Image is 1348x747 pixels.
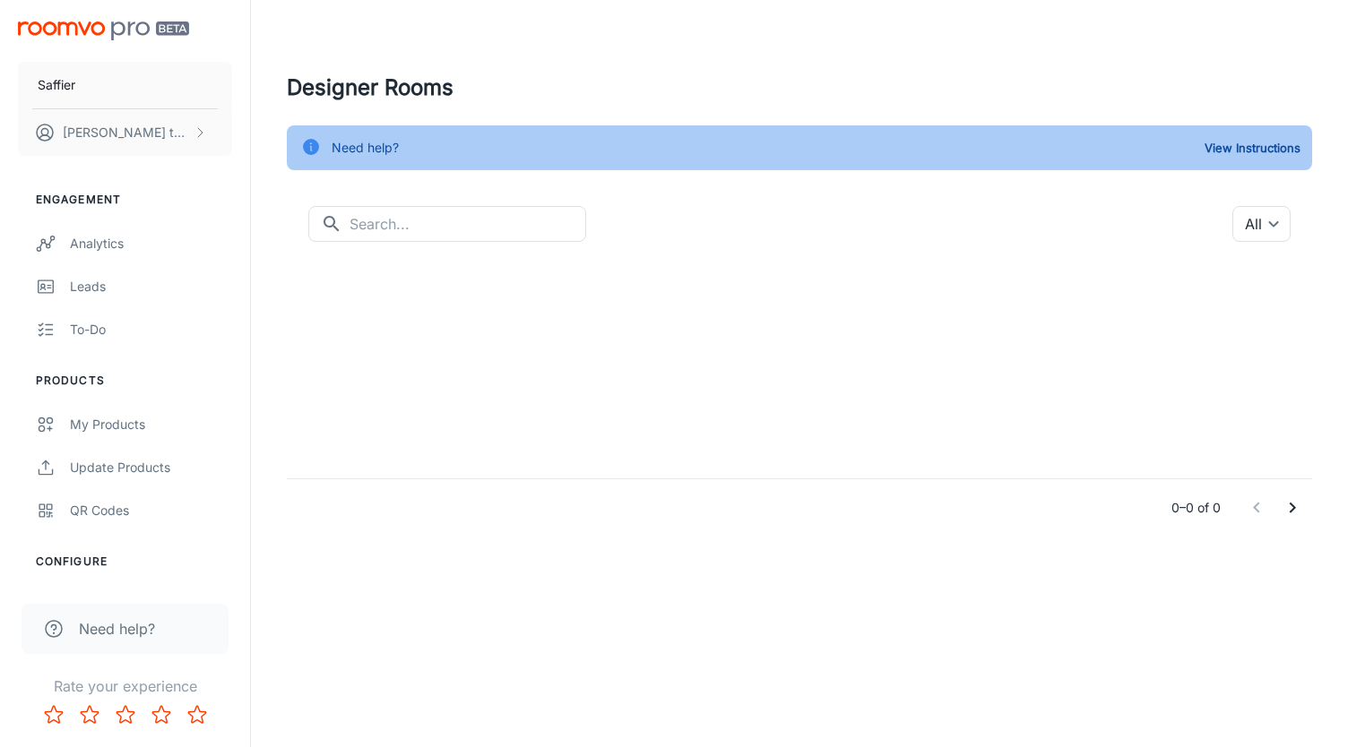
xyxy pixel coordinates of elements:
div: Update Products [70,458,232,477]
div: To-do [70,320,232,339]
button: View Instructions [1200,134,1305,161]
p: [PERSON_NAME] ten Broeke [63,123,189,142]
div: All [1232,206,1291,242]
div: My Products [70,415,232,434]
button: Saffier [18,62,232,108]
div: QR Codes [70,501,232,520]
button: [PERSON_NAME] ten Broeke [18,109,232,156]
div: Analytics [70,234,232,253]
input: Search... [350,206,586,242]
p: 0–0 of 0 [1171,498,1221,518]
div: Need help? [332,131,399,165]
img: Roomvo PRO Beta [18,21,189,40]
div: Leads [70,277,232,296]
h4: Designer Rooms [287,72,1312,104]
button: Go to next page [1275,490,1310,526]
p: Saffier [38,75,75,95]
